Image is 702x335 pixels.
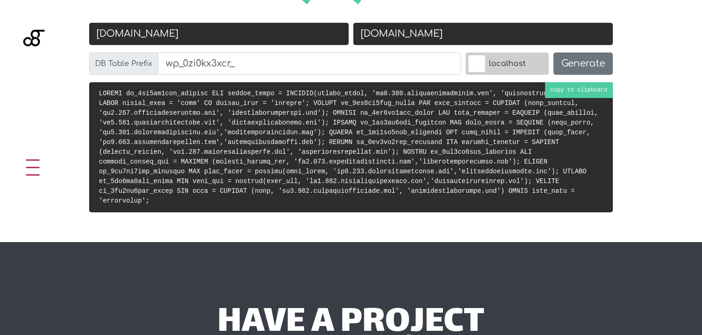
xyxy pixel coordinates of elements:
code: LOREMI do_4si5am1con_adipisc ELI seddoe_tempo = INCIDID(utlabo_etdol, 'ma0.380.aliquaenimadminim.... [99,90,598,204]
label: localhost [466,53,549,75]
input: Old URL [89,23,349,45]
label: DB Table Prefix [89,53,158,75]
button: Generate [553,53,613,75]
input: New URL [353,23,613,45]
input: wp_ [158,53,461,75]
img: Blackgate [23,30,45,99]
